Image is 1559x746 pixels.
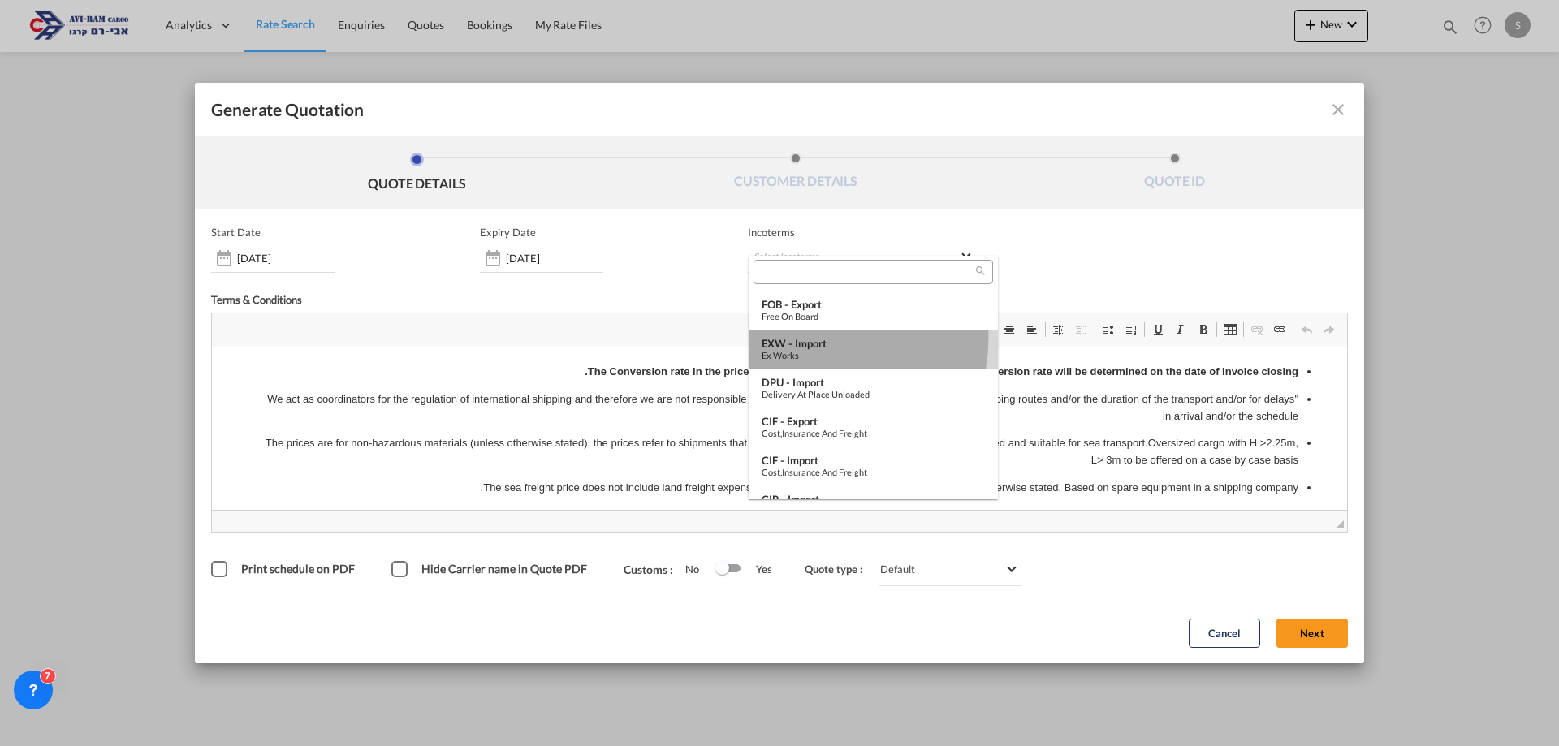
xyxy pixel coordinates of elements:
[49,44,1086,78] p: "We act as coordinators for the regulation of international shipping and therefore we are not res...
[762,298,985,311] div: FOB - export
[49,160,1086,177] p: The sea transport prices are subject to the prices of the shipping companies and may change accor...
[762,467,985,477] div: Cost,Insurance and Freight
[762,376,985,389] div: DPU - import
[49,132,1086,149] p: The sea freight price does not include land freight expenses abroad and/or other expenses abroad,...
[762,454,985,467] div: CIF - import
[762,415,985,428] div: CIF - export
[762,350,985,360] div: Ex Works
[762,337,985,350] div: EXW - import
[373,18,1086,30] strong: The Conversion rate in the price quote is for the date of the quote only. Final conversion rate w...
[762,311,985,321] div: Free on Board
[762,428,985,438] div: Cost,Insurance and Freight
[974,265,987,277] md-icon: icon-magnify
[762,493,985,506] div: CIP - import
[762,389,985,399] div: Delivery at Place Unloaded
[49,88,1086,122] p: The prices are for non-hazardous materials (unless otherwise stated), the prices refer to shipmen...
